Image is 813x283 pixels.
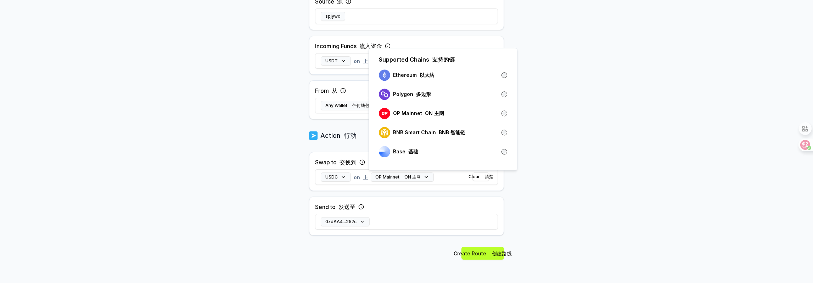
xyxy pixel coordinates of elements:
[393,111,444,116] p: OP Mainnet
[344,132,357,139] font: 行动
[404,174,421,180] font: ON 主网
[363,174,368,180] font: 上
[408,148,418,154] font: 基础
[321,172,351,182] button: USDC
[321,101,382,110] button: Any Wallet 任何钱包
[379,55,455,64] p: Supported Chains
[340,159,357,166] font: 交换到
[425,110,444,116] font: ON 主网
[492,250,512,256] font: 创建路线
[369,48,517,170] div: OP Mainnet ON 主网
[363,58,368,64] font: 上
[352,103,369,108] font: 任何钱包
[393,91,431,97] p: Polygon
[321,12,345,21] button: spjywd
[315,86,337,95] label: From
[461,247,504,260] button: Create Route 创建路线
[393,72,434,78] p: Ethereum
[338,203,355,210] font: 发送至
[321,217,370,226] button: 0xdAA4...257c
[393,149,418,154] p: Base
[472,172,489,181] button: Clear 清楚
[379,127,390,138] img: logo
[379,89,390,100] img: logo
[315,203,355,211] label: Send to
[354,174,368,181] span: on
[420,72,434,78] font: 以太坊
[379,108,390,119] img: logo
[332,87,337,94] font: 从
[379,69,390,81] img: logo
[416,91,431,97] font: 多边形
[485,174,493,179] font: 清楚
[393,130,465,135] p: BNB Smart Chain
[354,57,368,65] span: on
[359,43,382,50] font: 流入资金
[315,42,382,50] label: Incoming Funds
[315,158,357,166] label: Swap to
[379,146,390,157] img: logo
[439,129,465,135] font: BNB 智能链
[371,172,434,182] button: OP Mainnet ON 主网
[432,56,455,63] font: 支持的链
[320,131,357,141] p: Action
[321,56,351,66] button: USDT
[309,131,318,141] img: logo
